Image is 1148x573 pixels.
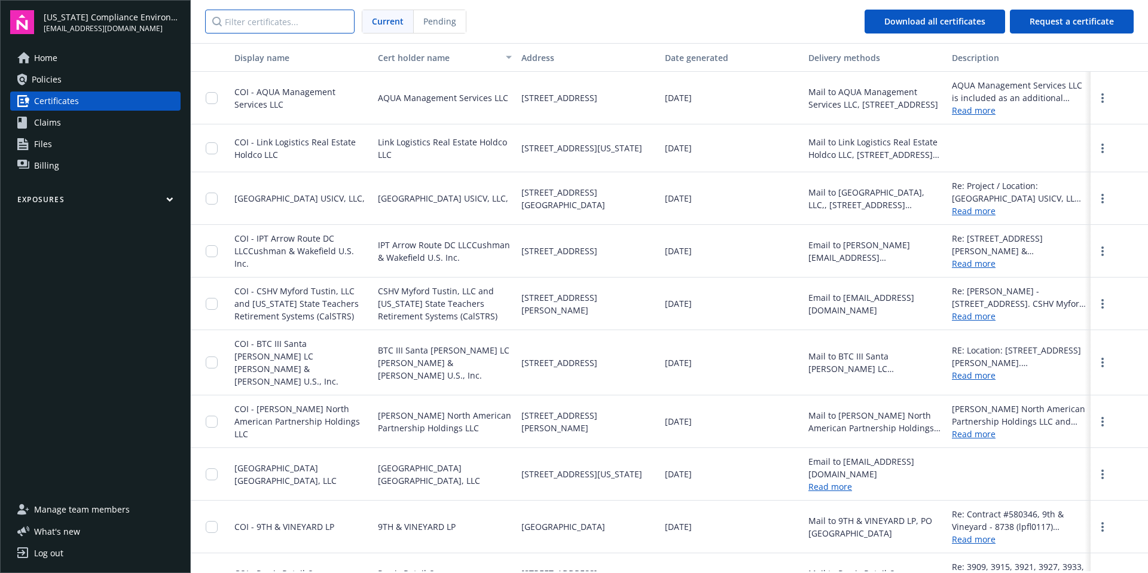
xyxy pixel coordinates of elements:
[521,291,655,316] span: [STREET_ADDRESS][PERSON_NAME]
[660,43,804,72] button: Date generated
[378,285,512,322] span: CSHV Myford Tustin, LLC and [US_STATE] State Teachers Retirement Systems (CalSTRS)
[808,136,942,161] div: Mail to Link Logistics Real Estate Holdco LLC, [STREET_ADDRESS][US_STATE]
[952,51,1086,64] div: Description
[10,525,99,538] button: What's new
[521,356,597,369] span: [STREET_ADDRESS]
[952,179,1086,205] div: Re: Project / Location: [GEOGRAPHIC_DATA] USICV, LLC. [STREET_ADDRESS][GEOGRAPHIC_DATA], LLC, CBR...
[206,356,218,368] input: Toggle Row Selected
[521,409,655,434] span: [STREET_ADDRESS][PERSON_NAME]
[808,186,942,211] div: Mail to [GEOGRAPHIC_DATA], LLC,, [STREET_ADDRESS] [GEOGRAPHIC_DATA]
[665,468,692,480] span: [DATE]
[234,51,368,64] div: Display name
[804,43,947,72] button: Delivery methods
[517,43,660,72] button: Address
[1095,191,1110,206] a: more
[10,10,34,34] img: navigator-logo.svg
[947,43,1091,72] button: Description
[521,92,597,104] span: [STREET_ADDRESS]
[234,521,334,532] span: COI - 9TH & VINEYARD LP
[665,142,692,154] span: [DATE]
[521,51,655,64] div: Address
[234,193,365,204] span: [GEOGRAPHIC_DATA] USICV, LLC,
[34,544,63,563] div: Log out
[378,344,512,382] span: BTC III Santa [PERSON_NAME] LC [PERSON_NAME] & [PERSON_NAME] U.S., Inc.
[206,416,218,428] input: Toggle Row Selected
[10,92,181,111] a: Certificates
[414,10,466,33] span: Pending
[952,508,1086,533] div: Re: Contract #580346, 9th & Vineyard - 8738 (lpfl0117) [STREET_ADDRESS][GEOGRAPHIC_DATA] - 8768 (...
[665,245,692,257] span: [DATE]
[665,520,692,533] span: [DATE]
[378,136,512,161] span: Link Logistics Real Estate Holdco LLC
[234,285,359,322] span: COI - CSHV Myford Tustin, LLC and [US_STATE] State Teachers Retirement Systems (CalSTRS)
[378,51,499,64] div: Cert holder name
[34,525,80,538] span: What ' s new
[34,135,52,154] span: Files
[952,369,1086,382] a: Read more
[373,43,517,72] button: Cert holder name
[952,232,1086,257] div: Re: [STREET_ADDRESS] [PERSON_NAME] & [PERSON_NAME] U.S. Inc., Industrial Property Trust, ARES Man...
[10,156,181,175] a: Billing
[372,15,404,28] span: Current
[44,23,181,34] span: [EMAIL_ADDRESS][DOMAIN_NAME]
[34,500,130,519] span: Manage team members
[234,233,354,269] span: COI - IPT Arrow Route DC LLCCushman & Wakefield U.S. Inc.
[205,10,355,33] input: Filter certificates...
[808,239,942,264] div: Email to [PERSON_NAME][EMAIL_ADDRESS][PERSON_NAME][DOMAIN_NAME]
[665,297,692,310] span: [DATE]
[1010,10,1134,33] button: Request a certificate
[378,239,512,264] span: IPT Arrow Route DC LLCCushman & Wakefield U.S. Inc.
[378,462,512,487] span: [GEOGRAPHIC_DATA] [GEOGRAPHIC_DATA], LLC
[10,113,181,132] a: Claims
[521,245,597,257] span: [STREET_ADDRESS]
[1095,520,1110,534] a: more
[521,142,642,154] span: [STREET_ADDRESS][US_STATE]
[865,10,1005,33] button: Download all certificates
[1095,141,1110,156] a: more
[665,92,692,104] span: [DATE]
[44,10,181,34] button: [US_STATE] Compliance Environmental, LLC[EMAIL_ADDRESS][DOMAIN_NAME]
[34,48,57,68] span: Home
[1095,355,1110,370] a: more
[32,70,62,89] span: Policies
[952,310,1086,322] a: Read more
[808,455,942,480] div: Email to [EMAIL_ADDRESS][DOMAIN_NAME]
[10,500,181,519] a: Manage team members
[808,291,942,316] div: Email to [EMAIL_ADDRESS][DOMAIN_NAME]
[378,520,456,533] span: 9TH & VINEYARD LP
[521,520,605,533] span: [GEOGRAPHIC_DATA]
[521,468,642,480] span: [STREET_ADDRESS][US_STATE]
[44,11,181,23] span: [US_STATE] Compliance Environmental, LLC
[206,521,218,533] input: Toggle Row Selected
[952,79,1086,104] div: AQUA Management Services LLC is included as an additional insured as required by a written contra...
[234,338,338,387] span: COI - BTC III Santa [PERSON_NAME] LC [PERSON_NAME] & [PERSON_NAME] U.S., Inc.
[808,86,942,111] div: Mail to AQUA Management Services LLC, [STREET_ADDRESS]
[665,415,692,428] span: [DATE]
[1095,467,1110,481] a: more
[665,51,799,64] div: Date generated
[952,533,1086,545] a: Read more
[808,481,852,492] a: Read more
[206,193,218,205] input: Toggle Row Selected
[884,10,985,33] div: Download all certificates
[206,245,218,257] input: Toggle Row Selected
[10,70,181,89] a: Policies
[34,92,79,111] span: Certificates
[808,514,942,540] div: Mail to 9TH & VINEYARD LP, PO [GEOGRAPHIC_DATA]
[952,403,1086,428] div: [PERSON_NAME] North American Partnership Holdings LLC and each of its subsidiaries, [PERSON_NAME]...
[34,156,59,175] span: Billing
[234,403,360,440] span: COI - [PERSON_NAME] North American Partnership Holdings LLC
[952,344,1086,369] div: RE: Location: [STREET_ADDRESS][PERSON_NAME]. [PERSON_NAME] & [PERSON_NAME] U.S., Inc., Black Cree...
[808,350,942,375] div: Mail to BTC III Santa [PERSON_NAME] LC [PERSON_NAME] & [PERSON_NAME] U.S., Inc., [STREET_ADDRESS]
[952,428,1086,440] a: Read more
[378,92,508,104] span: AQUA Management Services LLC
[206,142,218,154] input: Toggle Row Selected
[1095,414,1110,429] a: more
[234,86,335,110] span: COI - AQUA Management Services LLC
[1095,297,1110,311] a: more
[952,205,1086,217] a: Read more
[234,136,356,160] span: COI - Link Logistics Real Estate Holdco LLC
[1030,16,1114,27] span: Request a certificate
[10,135,181,154] a: Files
[1095,91,1110,105] a: more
